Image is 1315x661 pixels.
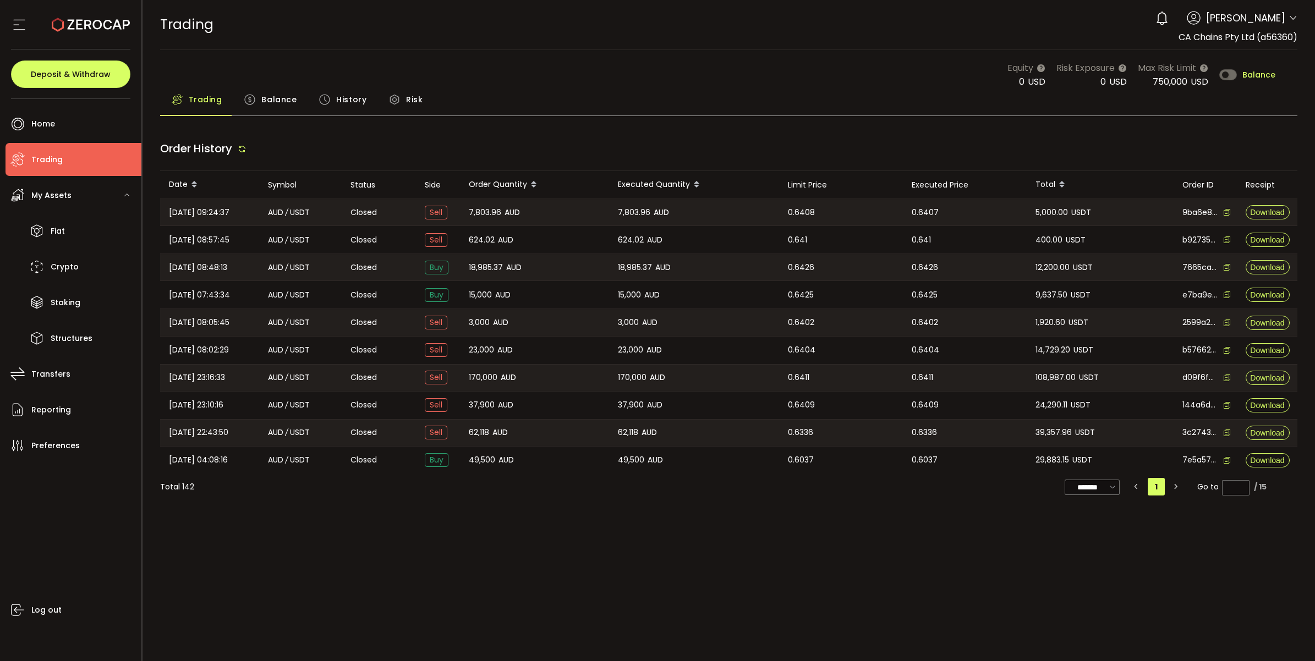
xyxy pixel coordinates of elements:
[1148,478,1165,495] li: 1
[1079,371,1099,384] span: USDT
[618,344,643,356] span: 23,000
[290,289,310,301] span: USDT
[290,426,310,439] span: USDT
[290,344,310,356] span: USDT
[425,398,447,412] span: Sell
[647,234,662,246] span: AUD
[493,316,508,329] span: AUD
[618,371,646,384] span: 170,000
[51,223,65,239] span: Fiat
[425,426,447,439] span: Sell
[350,289,377,301] span: Closed
[1250,346,1284,354] span: Download
[609,175,779,194] div: Executed Quantity
[912,454,938,466] span: 0.6037
[169,344,229,356] span: [DATE] 08:02:29
[654,206,669,219] span: AUD
[160,141,232,156] span: Order History
[1250,401,1284,409] span: Download
[1246,205,1290,219] button: Download
[1246,371,1290,385] button: Download
[1035,371,1076,384] span: 108,987.00
[11,60,130,88] button: Deposit & Withdraw
[1182,317,1218,328] span: 2599a2f9-d739-4166-9349-f3a110e7aa98
[647,399,662,411] span: AUD
[1035,454,1069,466] span: 29,883.15
[618,399,644,411] span: 37,900
[285,234,288,246] em: /
[1035,234,1062,246] span: 400.00
[492,426,508,439] span: AUD
[469,399,495,411] span: 37,900
[285,206,288,219] em: /
[1182,289,1218,301] span: e7ba9ec1-e47a-4a7e-b5f7-1174bd070550
[1246,233,1290,247] button: Download
[788,206,815,219] span: 0.6408
[495,289,511,301] span: AUD
[1069,316,1088,329] span: USDT
[469,371,497,384] span: 170,000
[646,344,662,356] span: AUD
[788,261,814,274] span: 0.6426
[1246,453,1290,467] button: Download
[505,206,520,219] span: AUD
[788,371,809,384] span: 0.6411
[1246,260,1290,274] button: Download
[290,206,310,219] span: USDT
[1109,75,1127,88] span: USD
[1250,291,1284,299] span: Download
[290,261,310,274] span: USDT
[1250,208,1284,216] span: Download
[618,316,639,329] span: 3,000
[268,234,283,246] span: AUD
[268,344,283,356] span: AUD
[169,426,228,439] span: [DATE] 22:43:50
[1035,206,1068,219] span: 5,000.00
[425,453,448,467] span: Buy
[1174,179,1237,191] div: Order ID
[342,179,416,191] div: Status
[1197,479,1250,494] span: Go to
[51,295,80,311] span: Staking
[160,15,213,34] span: Trading
[618,261,652,274] span: 18,985.37
[268,399,283,411] span: AUD
[1028,75,1045,88] span: USD
[1246,426,1290,440] button: Download
[259,179,342,191] div: Symbol
[268,261,283,274] span: AUD
[285,344,288,356] em: /
[788,454,814,466] span: 0.6037
[31,402,71,418] span: Reporting
[912,261,938,274] span: 0.6426
[268,426,283,439] span: AUD
[1246,316,1290,330] button: Download
[1071,206,1091,219] span: USDT
[1206,10,1285,25] span: [PERSON_NAME]
[1237,179,1297,191] div: Receipt
[648,454,663,466] span: AUD
[285,316,288,329] em: /
[350,207,377,218] span: Closed
[285,426,288,439] em: /
[336,89,366,111] span: History
[350,234,377,246] span: Closed
[912,234,931,246] span: 0.641
[169,206,229,219] span: [DATE] 09:24:37
[1250,263,1284,271] span: Download
[460,175,609,194] div: Order Quantity
[912,344,939,356] span: 0.6404
[350,372,377,383] span: Closed
[618,454,644,466] span: 49,500
[1246,288,1290,302] button: Download
[912,371,933,384] span: 0.6411
[160,481,194,493] div: Total 142
[1246,398,1290,412] button: Download
[285,371,288,384] em: /
[189,89,222,111] span: Trading
[169,261,227,274] span: [DATE] 08:48:13
[285,289,288,301] em: /
[497,344,513,356] span: AUD
[1182,399,1218,411] span: 144a6d39-3ffb-43bc-8a9d-e5a66529c998
[350,427,377,438] span: Closed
